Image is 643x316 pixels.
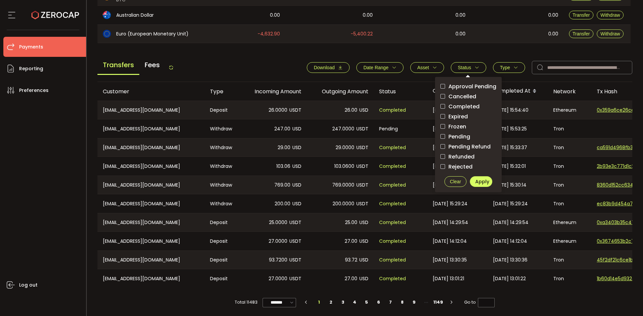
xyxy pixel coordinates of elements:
span: [DATE] 15:30:14 [493,181,526,189]
span: Total 11483 [235,298,258,307]
button: Transfer [569,29,594,38]
span: Fees [139,56,165,74]
span: 26.0000 [269,106,287,114]
img: aud_portfolio.svg [103,11,111,19]
div: [EMAIL_ADDRESS][DOMAIN_NAME] [97,119,205,138]
span: -4,632.90 [258,30,280,38]
span: Withdraw [600,31,620,36]
span: 27.00 [345,237,357,245]
span: [DATE] 13:30:35 [433,256,467,264]
li: 3 [337,298,349,307]
span: Completed [379,200,406,208]
span: Withdraw [600,12,620,18]
div: [EMAIL_ADDRESS][DOMAIN_NAME] [97,213,205,231]
button: Transfer [569,11,594,19]
span: Cancelled [445,93,476,100]
span: USDT [356,144,368,151]
div: Tron [548,251,591,269]
span: Completed [379,237,406,245]
div: Withdraw [205,157,240,176]
span: Completed [379,256,406,264]
span: Completed [445,103,480,110]
div: Ethereum [548,213,591,231]
span: Completed [379,181,406,189]
span: [DATE] 15:30:14 [433,181,466,189]
span: USD [359,106,368,114]
span: Log out [19,280,38,290]
span: 103.0600 [334,163,354,170]
span: 25.00 [345,219,357,226]
span: Go to [464,298,495,307]
div: Tron [548,176,591,194]
div: Tron [548,138,591,156]
button: Download [307,62,350,73]
div: [EMAIL_ADDRESS][DOMAIN_NAME] [97,138,205,156]
span: 0.00 [548,30,558,38]
div: Created At [427,86,488,97]
div: Ethereum [548,232,591,250]
span: USDT [289,106,301,114]
span: 25.0000 [269,219,287,226]
span: Euro (European Monetary Unit) [116,30,189,37]
span: Pending [379,125,398,133]
span: [DATE] 14:29:54 [493,219,528,226]
span: 247.0000 [332,125,354,133]
span: USD [292,125,301,133]
div: Withdraw [205,138,240,156]
span: Completed [379,144,406,151]
span: USD [359,256,368,264]
span: USD [359,275,368,283]
span: Transfers [97,56,139,75]
div: Deposit [205,101,240,119]
span: 27.0000 [269,237,287,245]
span: -5,400.22 [351,30,373,38]
span: Approval Pending [445,83,496,90]
span: Frozen [445,123,466,130]
div: Deposit [205,232,240,250]
span: Refunded [445,153,475,160]
span: Completed [379,219,406,226]
span: USDT [289,256,301,264]
span: [DATE] 15:53:25 [433,125,467,133]
span: [DATE] 13:01:22 [493,275,526,283]
span: Clear [450,179,461,184]
div: Tron [548,194,591,213]
div: Withdraw [205,119,240,138]
span: Expired [445,113,468,120]
span: USD [292,144,301,151]
span: Pending [445,133,470,140]
span: Transfer [573,31,590,36]
span: [DATE] 15:29:24 [433,200,468,208]
span: 0.00 [363,11,373,19]
div: Withdraw [205,176,240,194]
span: [DATE] 15:32:01 [433,163,466,170]
span: Download [314,65,335,70]
span: USD [292,181,301,189]
div: Outgoing Amount [307,88,374,95]
div: Completed At [488,86,548,97]
span: USDT [356,200,368,208]
button: Withdraw [597,29,624,38]
button: Apply [470,176,492,187]
div: [EMAIL_ADDRESS][DOMAIN_NAME] [97,157,205,176]
span: 200.00 [275,200,290,208]
span: Type [500,65,510,70]
div: Tron [548,157,591,176]
span: [DATE] 15:33:37 [433,144,467,151]
button: Withdraw [597,11,624,19]
div: Deposit [205,251,240,269]
button: Asset [410,62,444,73]
button: Type [493,62,525,73]
span: USD [359,219,368,226]
span: [DATE] 15:53:25 [493,125,527,133]
span: Completed [379,106,406,114]
div: Deposit [205,269,240,288]
button: Date Range [356,62,404,73]
div: checkbox-group [440,82,496,171]
span: Pending Refund [445,143,491,150]
span: [DATE] 15:29:24 [493,200,528,208]
span: USDT [289,219,301,226]
iframe: Chat Widget [610,284,643,316]
span: 769.00 [274,181,290,189]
